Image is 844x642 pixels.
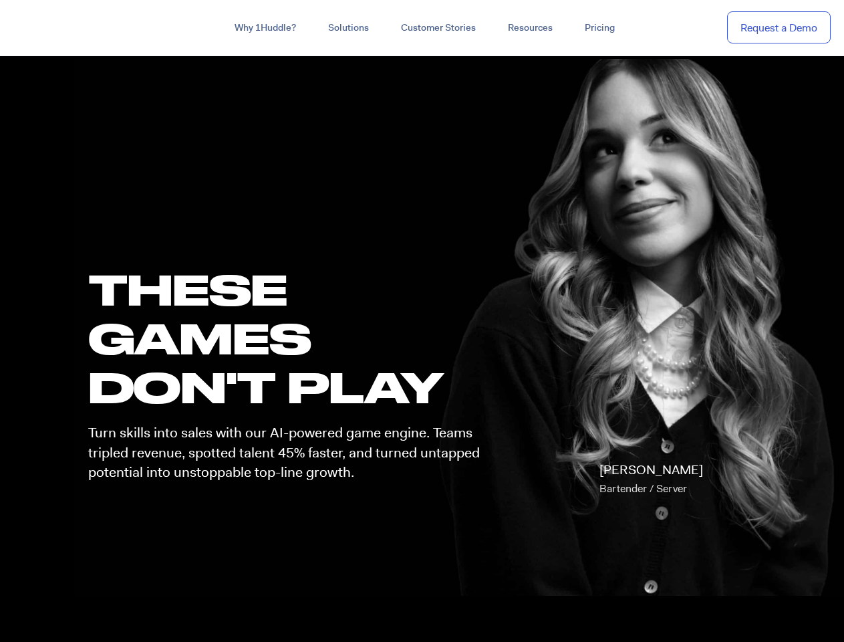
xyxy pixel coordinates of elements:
p: Turn skills into sales with our AI-powered game engine. Teams tripled revenue, spotted talent 45%... [88,423,492,482]
a: Customer Stories [385,16,492,40]
a: Why 1Huddle? [219,16,312,40]
a: Solutions [312,16,385,40]
a: Pricing [569,16,631,40]
h1: these GAMES DON'T PLAY [88,265,492,412]
a: Resources [492,16,569,40]
img: ... [13,15,109,40]
a: Request a Demo [727,11,831,44]
p: [PERSON_NAME] [599,461,703,498]
span: Bartender / Server [599,481,687,496]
